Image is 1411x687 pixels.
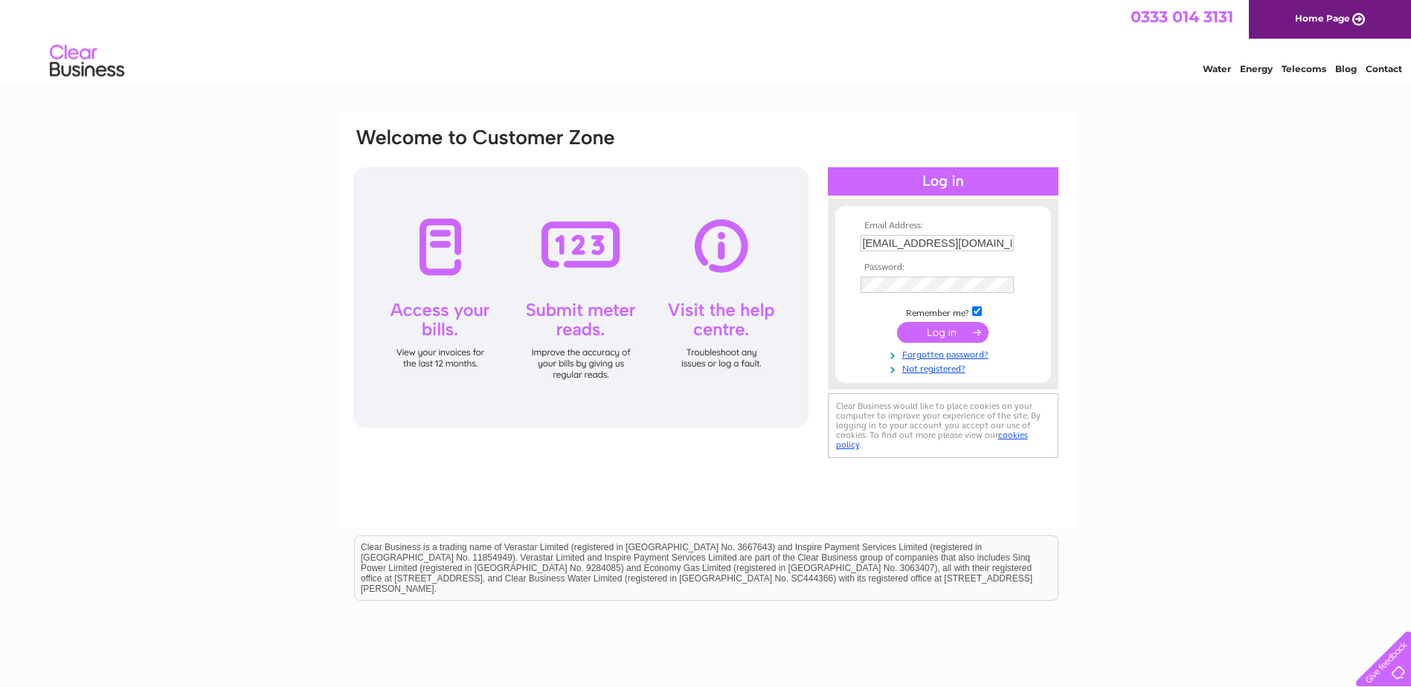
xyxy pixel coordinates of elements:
[1282,63,1326,74] a: Telecoms
[861,346,1029,361] a: Forgotten password?
[1203,63,1231,74] a: Water
[49,39,125,84] img: logo.png
[1335,63,1357,74] a: Blog
[857,262,1029,273] th: Password:
[355,8,1058,72] div: Clear Business is a trading name of Verastar Limited (registered in [GEOGRAPHIC_DATA] No. 3667643...
[897,322,989,343] input: Submit
[828,393,1058,458] div: Clear Business would like to place cookies on your computer to improve your experience of the sit...
[857,221,1029,231] th: Email Address:
[1240,63,1273,74] a: Energy
[861,361,1029,375] a: Not registered?
[1366,63,1402,74] a: Contact
[857,304,1029,319] td: Remember me?
[1131,7,1233,26] a: 0333 014 3131
[836,430,1028,450] a: cookies policy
